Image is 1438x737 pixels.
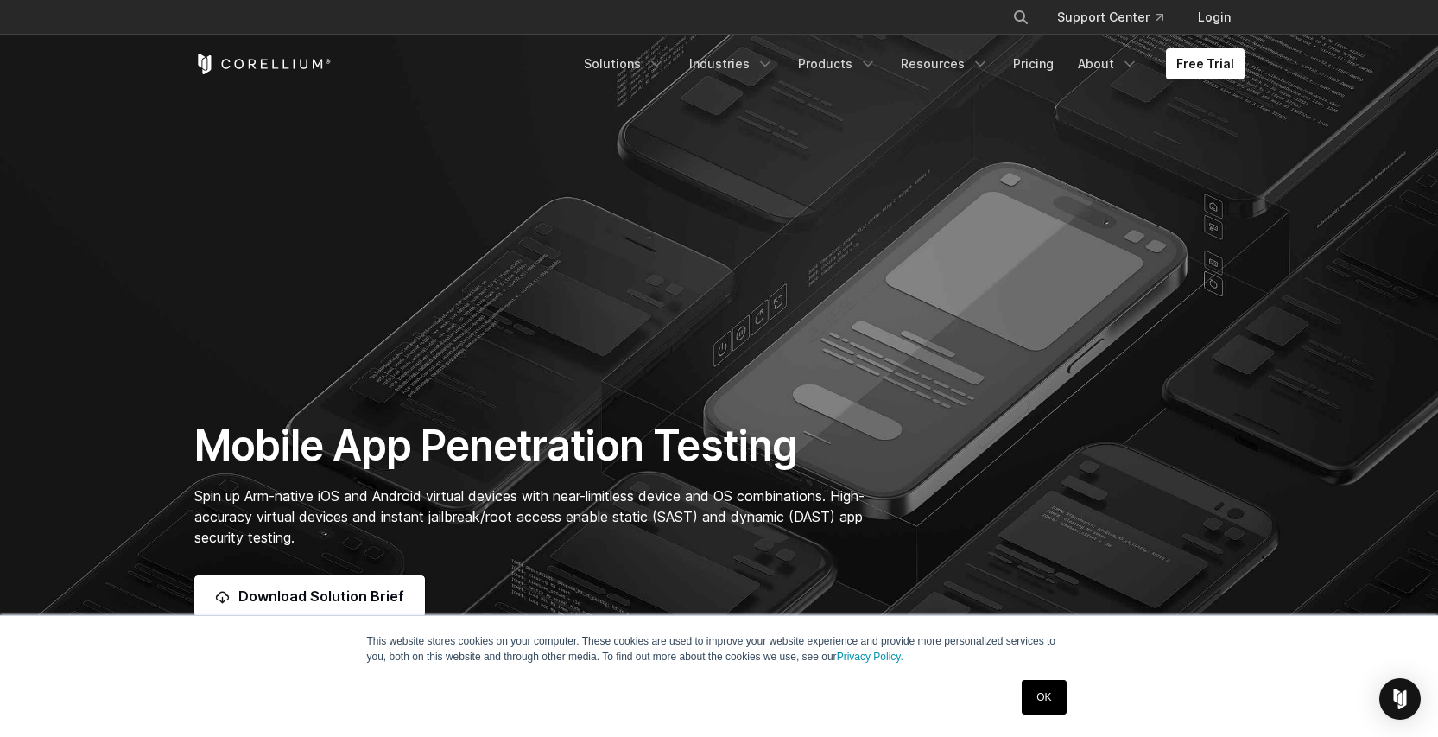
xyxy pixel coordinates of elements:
[1379,678,1421,720] div: Open Intercom Messenger
[194,487,865,546] span: Spin up Arm-native iOS and Android virtual devices with near-limitless device and OS combinations...
[238,586,404,607] span: Download Solution Brief
[1022,680,1066,715] a: OK
[1043,2,1177,33] a: Support Center
[194,54,332,74] a: Corellium Home
[367,633,1072,664] p: This website stores cookies on your computer. These cookies are used to improve your website expe...
[991,2,1245,33] div: Navigation Menu
[573,48,675,79] a: Solutions
[679,48,784,79] a: Industries
[194,420,883,472] h1: Mobile App Penetration Testing
[194,575,425,617] a: Download Solution Brief
[1184,2,1245,33] a: Login
[573,48,1245,79] div: Navigation Menu
[837,651,903,663] a: Privacy Policy.
[1003,48,1064,79] a: Pricing
[788,48,887,79] a: Products
[1005,2,1036,33] button: Search
[1067,48,1149,79] a: About
[1166,48,1245,79] a: Free Trial
[890,48,999,79] a: Resources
